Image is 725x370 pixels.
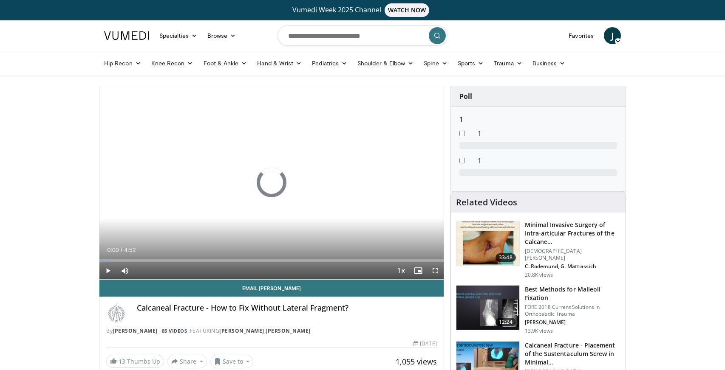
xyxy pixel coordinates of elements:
[219,327,264,334] a: [PERSON_NAME]
[496,253,516,262] span: 33:48
[525,285,620,302] h3: Best Methods for Malleoli Fixation
[456,285,620,334] a: 12:24 Best Methods for Malleoli Fixation FORE 2018 Current Solutions in Orthopaedic Trauma [PERSO...
[106,355,164,368] a: 13 Thumbs Up
[456,221,519,265] img: 35a50d49-627e-422b-a069-3479b31312bc.150x105_q85_crop-smart_upscale.jpg
[471,129,623,139] dd: 1
[471,156,623,166] dd: 1
[146,55,198,72] a: Knee Recon
[410,262,427,279] button: Enable picture-in-picture mode
[99,55,146,72] a: Hip Recon
[413,340,436,348] div: [DATE]
[496,318,516,326] span: 12:24
[459,92,472,101] strong: Poll
[396,356,437,367] span: 1,055 views
[453,55,489,72] a: Sports
[525,341,620,367] h3: Calcaneal Fracture - Placement of the Sustentaculum Screw in Minimal…
[107,247,119,253] span: 0:00
[198,55,252,72] a: Foot & Ankle
[489,55,527,72] a: Trauma
[154,27,202,44] a: Specialties
[525,263,620,270] p: C. Rodemund, G. Mattiassich
[159,327,190,334] a: 85 Videos
[385,3,430,17] span: WATCH NOW
[525,319,620,326] p: [PERSON_NAME]
[525,248,620,261] p: [DEMOGRAPHIC_DATA][PERSON_NAME]
[202,27,241,44] a: Browse
[525,272,553,278] p: 20.8K views
[99,259,444,262] div: Progress Bar
[419,55,452,72] a: Spine
[121,247,122,253] span: /
[278,25,447,46] input: Search topics, interventions
[105,3,620,17] a: Vumedi Week 2025 ChannelWATCH NOW
[525,328,553,334] p: 13.9K views
[525,304,620,317] p: FORE 2018 Current Solutions in Orthopaedic Trauma
[106,327,437,335] div: By FEATURING ,
[393,262,410,279] button: Playback Rate
[427,262,444,279] button: Fullscreen
[99,86,444,280] video-js: Video Player
[352,55,419,72] a: Shoulder & Elbow
[104,31,149,40] img: VuMedi Logo
[137,303,437,313] h4: Calcaneal Fracture - How to Fix Without Lateral Fragment?
[456,197,517,207] h4: Related Videos
[459,115,617,123] h6: 1
[456,221,620,278] a: 33:48 Minimal Invasive Surgery of Intra-articular Fractures of the Calcane… [DEMOGRAPHIC_DATA][PE...
[604,27,621,44] a: J
[119,357,125,365] span: 13
[99,262,116,279] button: Play
[116,262,133,279] button: Mute
[167,355,207,368] button: Share
[113,327,158,334] a: [PERSON_NAME]
[99,280,444,297] a: Email [PERSON_NAME]
[525,221,620,246] h3: Minimal Invasive Surgery of Intra-articular Fractures of the Calcane…
[106,303,127,324] img: Avatar
[124,247,136,253] span: 4:52
[456,286,519,330] img: bb3c647c-2c54-4102-bd4b-4b25814f39ee.150x105_q85_crop-smart_upscale.jpg
[252,55,307,72] a: Hand & Wrist
[307,55,352,72] a: Pediatrics
[266,327,311,334] a: [PERSON_NAME]
[564,27,599,44] a: Favorites
[210,355,254,368] button: Save to
[527,55,571,72] a: Business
